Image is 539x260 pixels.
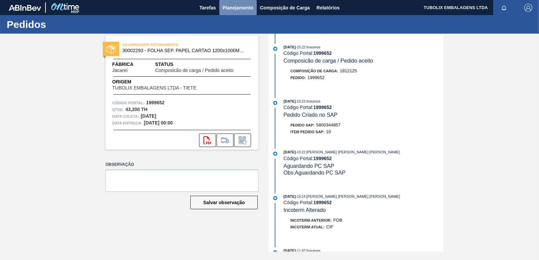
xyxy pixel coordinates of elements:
[305,150,400,154] span: : [PERSON_NAME] [PERSON_NAME] [PERSON_NAME]
[144,120,173,125] strong: [DATE] 00:00
[284,99,296,103] span: [DATE]
[105,160,258,170] label: Observação
[493,3,515,12] button: Notificações
[273,101,277,105] img: atual
[290,69,338,73] span: Composição de Carga :
[326,224,333,229] span: CIF
[284,156,444,161] div: Código Portal:
[296,249,305,253] span: - 11:42
[112,85,196,90] span: TUBOLIX EMBALAGENS LTDA - TIETE
[290,123,315,127] span: Pedido SAP:
[112,113,139,120] span: Data coleta:
[146,100,165,105] strong: 1999652
[313,200,332,205] strong: 1999652
[7,21,126,28] h1: Pedidos
[284,105,444,110] div: Código Portal:
[125,107,147,112] strong: 43,200 TH
[273,196,277,200] img: atual
[296,100,305,103] span: - 15:22
[260,4,310,12] span: Composição de Carga
[313,105,332,110] strong: 1999652
[290,130,324,134] span: Item pedido SAP:
[284,163,334,169] span: Aguardando PC SAP
[313,50,332,56] strong: 1999652
[308,75,325,80] span: 1999652
[305,99,320,103] span: : Insumos
[112,106,124,113] span: Qtde :
[112,68,128,73] span: Jacareí
[155,61,252,68] span: Status
[217,134,233,147] div: Ir para Composição de Carga
[122,48,245,53] span: 30002293 - FOLHA SEP. PAPEL CARTAO 1200x1000M 350g
[296,195,305,198] span: - 15:14
[290,225,324,229] span: Incoterm Atual:
[284,45,296,49] span: [DATE]
[112,100,145,106] span: Código Portal:
[199,134,216,147] div: Abrir arquivo PDF
[316,122,341,127] span: 5800344857
[284,249,296,253] span: [DATE]
[199,4,216,12] span: Tarefas
[273,152,277,156] img: atual
[112,78,216,85] span: Origem
[9,5,41,11] img: TNhmsLtSVTkK8tSr43FrP2fwEKptu5GPRR3wAAAABJRU5ErkJggg==
[313,156,332,161] strong: 1999652
[284,170,346,176] span: Obs: Aguardando PC SAP
[284,150,296,154] span: [DATE]
[273,47,277,51] img: atual
[284,50,444,56] div: Código Portal:
[333,218,342,223] span: FOB
[273,250,277,254] img: atual
[284,200,444,205] div: Código Portal:
[234,134,251,147] div: Informar alteração no pedido
[223,4,253,12] span: Planejamento
[296,150,305,154] span: - 15:22
[340,68,357,73] span: 1812125
[305,45,320,49] span: : Insumos
[122,41,217,48] span: AGUARDANDO FATURAMENTO
[305,194,400,198] span: : [PERSON_NAME] [PERSON_NAME] [PERSON_NAME]
[290,218,331,222] span: Incoterm Anterior:
[290,76,306,80] span: Pedido :
[112,61,149,68] span: Fábrica
[284,207,326,213] span: Incoterm Alterado
[141,113,156,119] strong: [DATE]
[190,196,258,209] button: Salvar observação
[284,112,338,118] span: Pedido Criado no SAP
[317,4,340,12] span: Relatórios
[524,4,532,12] img: Logout
[305,249,320,253] span: : Insumos
[107,45,116,53] img: status
[112,120,142,126] span: Data entrega:
[284,58,373,64] span: Composicão de carga / Pedido aceito
[326,129,331,134] span: 10
[296,45,305,49] span: - 15:22
[284,194,296,198] span: [DATE]
[155,68,233,73] span: Composicão de carga / Pedido aceito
